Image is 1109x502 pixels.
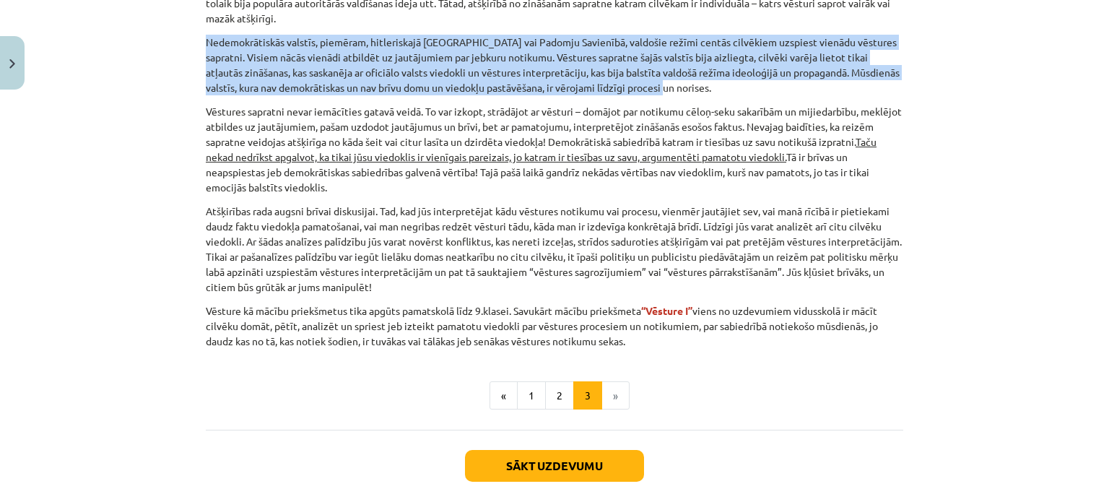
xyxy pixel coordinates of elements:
[206,35,903,95] p: Nedemokrātiskās valstīs, piemēram, hitleriskajā [GEOGRAPHIC_DATA] vai Padomju Savienībā, valdošie...
[206,303,903,349] p: Vēsture kā mācību priekšmetus tika apgūts pamatskolā līdz 9.klasei. Savukārt mācību priekšmeta vi...
[573,381,602,410] button: 3
[465,450,644,482] button: Sākt uzdevumu
[545,381,574,410] button: 2
[641,304,692,317] strong: “Vēsture I”
[206,381,903,410] nav: Page navigation example
[490,381,518,410] button: «
[206,104,903,195] p: Vēstures sapratni nevar iemācīties gatavā veidā. To var izkopt, strādājot ar vēsturi – domājot pa...
[206,135,877,163] u: Taču nekad nedrīkst apgalvot, ka tikai jūsu viedoklis ir vienīgais pareizais, jo katram ir tiesīb...
[517,381,546,410] button: 1
[9,59,15,69] img: icon-close-lesson-0947bae3869378f0d4975bcd49f059093ad1ed9edebbc8119c70593378902aed.svg
[206,204,903,295] p: Atšķirības rada augsni brīvai diskusijai. Tad, kad jūs interpretējat kādu vēstures notikumu vai p...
